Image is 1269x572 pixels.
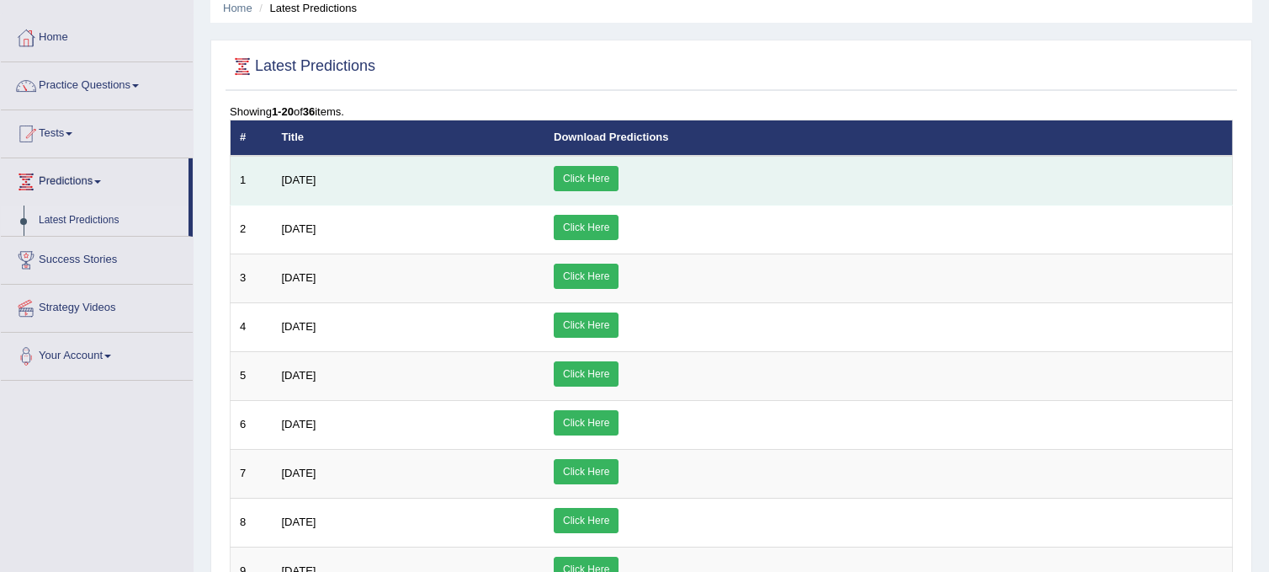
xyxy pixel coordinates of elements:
[1,158,188,200] a: Predictions
[282,516,316,528] span: [DATE]
[273,120,545,156] th: Title
[554,361,619,387] a: Click Here
[231,120,273,156] th: #
[1,237,193,279] a: Success Stories
[282,320,316,333] span: [DATE]
[230,104,1233,120] div: Showing of items.
[554,508,619,533] a: Click Here
[1,333,193,375] a: Your Account
[282,418,316,430] span: [DATE]
[282,174,316,186] span: [DATE]
[1,110,193,152] a: Tests
[554,264,619,289] a: Click Here
[231,351,273,400] td: 5
[554,313,619,338] a: Click Here
[31,206,188,236] a: Latest Predictions
[544,120,1232,156] th: Download Predictions
[1,14,193,56] a: Home
[231,156,273,206] td: 1
[554,166,619,191] a: Click Here
[303,105,315,118] b: 36
[231,254,273,302] td: 3
[554,410,619,436] a: Click Here
[554,459,619,484] a: Click Here
[223,2,252,14] a: Home
[231,449,273,498] td: 7
[231,205,273,254] td: 2
[231,400,273,449] td: 6
[282,467,316,479] span: [DATE]
[231,498,273,547] td: 8
[230,54,375,79] h2: Latest Predictions
[282,271,316,284] span: [DATE]
[272,105,294,118] b: 1-20
[282,369,316,382] span: [DATE]
[231,302,273,351] td: 4
[1,62,193,104] a: Practice Questions
[1,285,193,327] a: Strategy Videos
[282,222,316,235] span: [DATE]
[554,215,619,240] a: Click Here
